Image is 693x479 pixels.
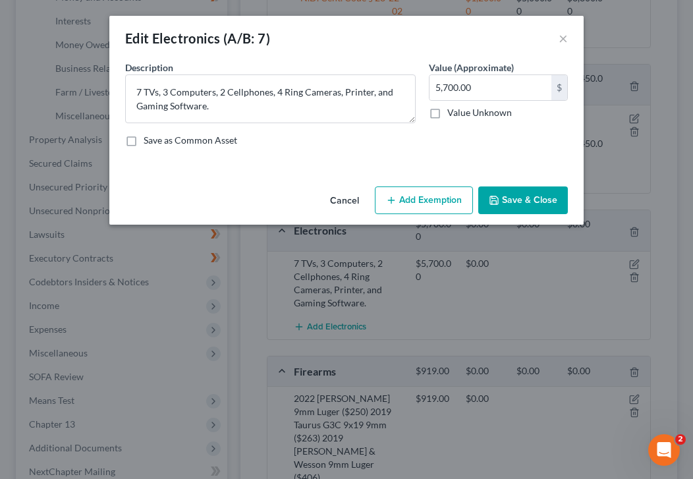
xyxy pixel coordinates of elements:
button: Cancel [319,188,370,214]
span: Description [125,62,173,73]
div: Edit Electronics (A/B: 7) [125,29,270,47]
span: 2 [675,434,686,445]
label: Value (Approximate) [429,61,514,74]
label: Value Unknown [447,106,512,119]
button: × [559,30,568,46]
label: Save as Common Asset [144,134,237,147]
button: Add Exemption [375,186,473,214]
div: $ [551,75,567,100]
iframe: Intercom live chat [648,434,680,466]
input: 0.00 [430,75,551,100]
button: Save & Close [478,186,568,214]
